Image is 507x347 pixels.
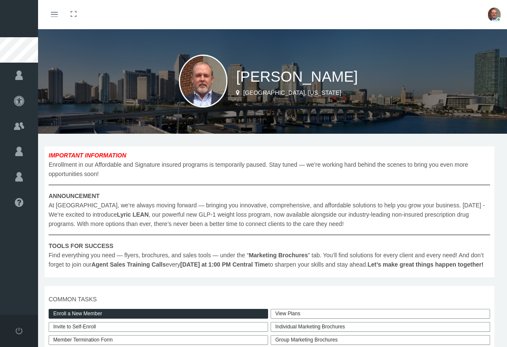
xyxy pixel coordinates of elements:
b: Let’s make great things happen together! [367,261,483,268]
a: Enroll a New Member [49,309,268,319]
a: Member Termination Form [49,335,268,345]
div: Group Marketing Brochures [271,335,490,345]
a: Invite to Self-Enroll [49,322,268,332]
span: [PERSON_NAME] [236,68,358,85]
b: Lyric LEAN [117,211,149,218]
img: S_Profile_Picture_5314.jpg [179,55,228,107]
b: Agent Sales Training Calls [91,261,166,268]
b: TOOLS FOR SUCCESS [49,242,113,249]
span: COMMON TASKS [49,295,490,304]
img: S_Profile_Picture_5314.jpg [488,8,501,22]
b: IMPORTANT INFORMATION [49,152,126,159]
div: Individual Marketing Brochures [271,322,490,332]
b: [DATE] at 1:00 PM Central Time [180,261,268,268]
b: Marketing Brochures [249,252,308,259]
span: [GEOGRAPHIC_DATA], [US_STATE] [243,89,341,96]
b: ANNOUNCEMENT [49,193,100,199]
span: Enrollment in our Affordable and Signature insured programs is temporarily paused. Stay tuned — w... [49,151,490,269]
a: View Plans [271,309,490,319]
